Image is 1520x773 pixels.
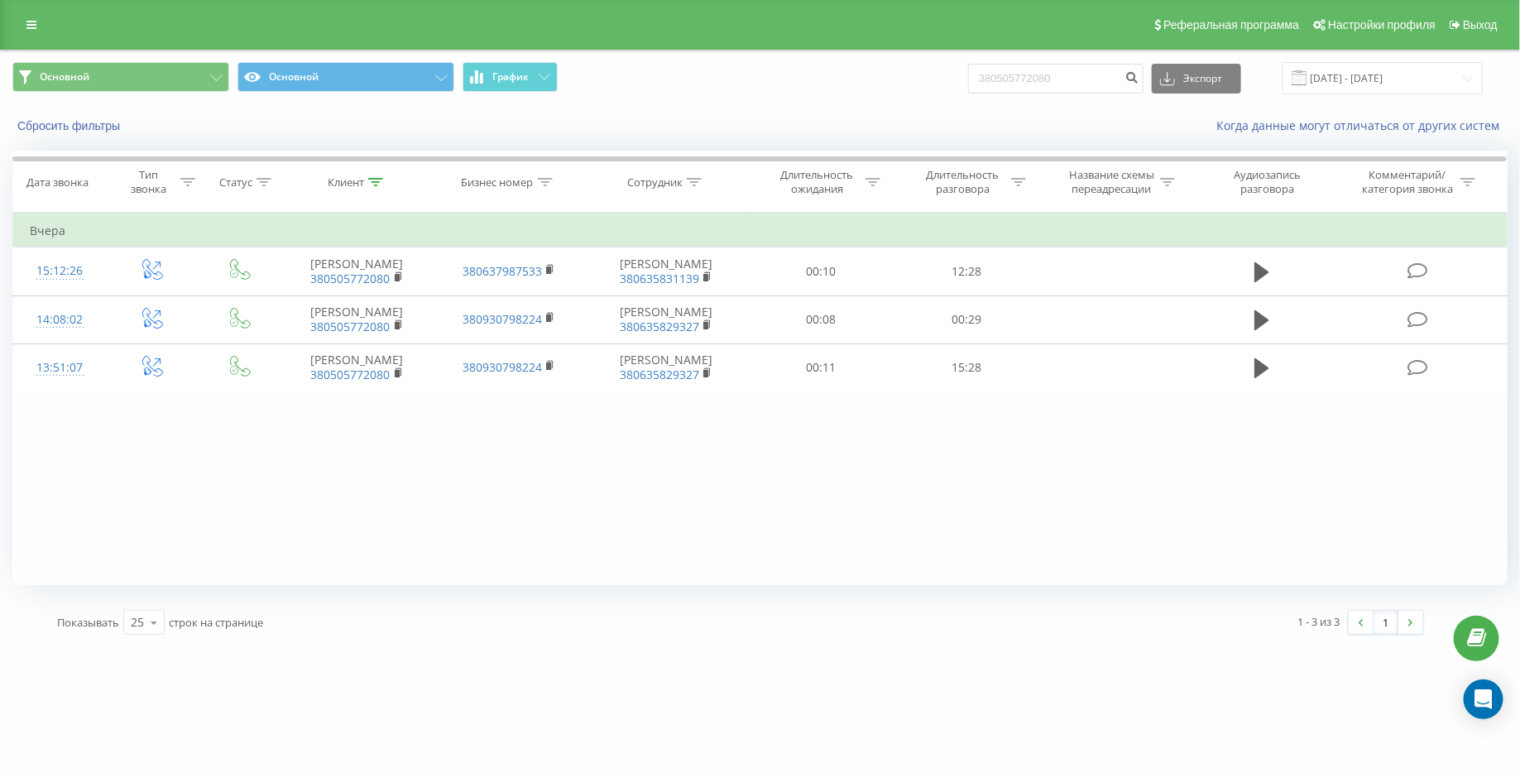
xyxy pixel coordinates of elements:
[585,247,748,295] td: [PERSON_NAME]
[493,71,530,83] span: График
[463,311,542,327] a: 380930798224
[627,175,683,190] div: Сотрудник
[169,615,263,630] span: строк на странице
[968,64,1144,94] input: Поиск по номеру
[30,255,89,287] div: 15:12:26
[1067,168,1156,196] div: Название схемы переадресации
[1463,18,1498,31] span: Выход
[894,295,1039,343] td: 00:29
[620,271,699,286] a: 380635831139
[748,343,894,391] td: 00:11
[585,295,748,343] td: [PERSON_NAME]
[1152,64,1241,94] button: Экспорт
[463,359,542,375] a: 380930798224
[281,247,433,295] td: [PERSON_NAME]
[1298,613,1340,630] div: 1 - 3 из 3
[585,343,748,391] td: [PERSON_NAME]
[1359,168,1456,196] div: Комментарий/категория звонка
[748,247,894,295] td: 00:10
[1464,679,1503,719] div: Open Intercom Messenger
[620,319,699,334] a: 380635829327
[131,614,144,631] div: 25
[1374,611,1398,634] a: 1
[281,295,433,343] td: [PERSON_NAME]
[40,70,89,84] span: Основной
[620,367,699,382] a: 380635829327
[219,175,252,190] div: Статус
[26,175,89,190] div: Дата звонка
[57,615,119,630] span: Показывать
[12,118,128,133] button: Сбросить фильтры
[311,367,391,382] a: 380505772080
[30,304,89,336] div: 14:08:02
[13,214,1508,247] td: Вчера
[918,168,1007,196] div: Длительность разговора
[281,343,433,391] td: [PERSON_NAME]
[894,247,1039,295] td: 12:28
[311,319,391,334] a: 380505772080
[311,271,391,286] a: 380505772080
[462,175,534,190] div: Бизнес номер
[1216,118,1508,133] a: Когда данные могут отличаться от других систем
[773,168,861,196] div: Длительность ожидания
[328,175,364,190] div: Клиент
[748,295,894,343] td: 00:08
[1163,18,1299,31] span: Реферальная программа
[121,168,176,196] div: Тип звонка
[894,343,1039,391] td: 15:28
[237,62,454,92] button: Основной
[463,263,542,279] a: 380637987533
[12,62,229,92] button: Основной
[1328,18,1436,31] span: Настройки профиля
[463,62,558,92] button: График
[30,352,89,384] div: 13:51:07
[1213,168,1321,196] div: Аудиозапись разговора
